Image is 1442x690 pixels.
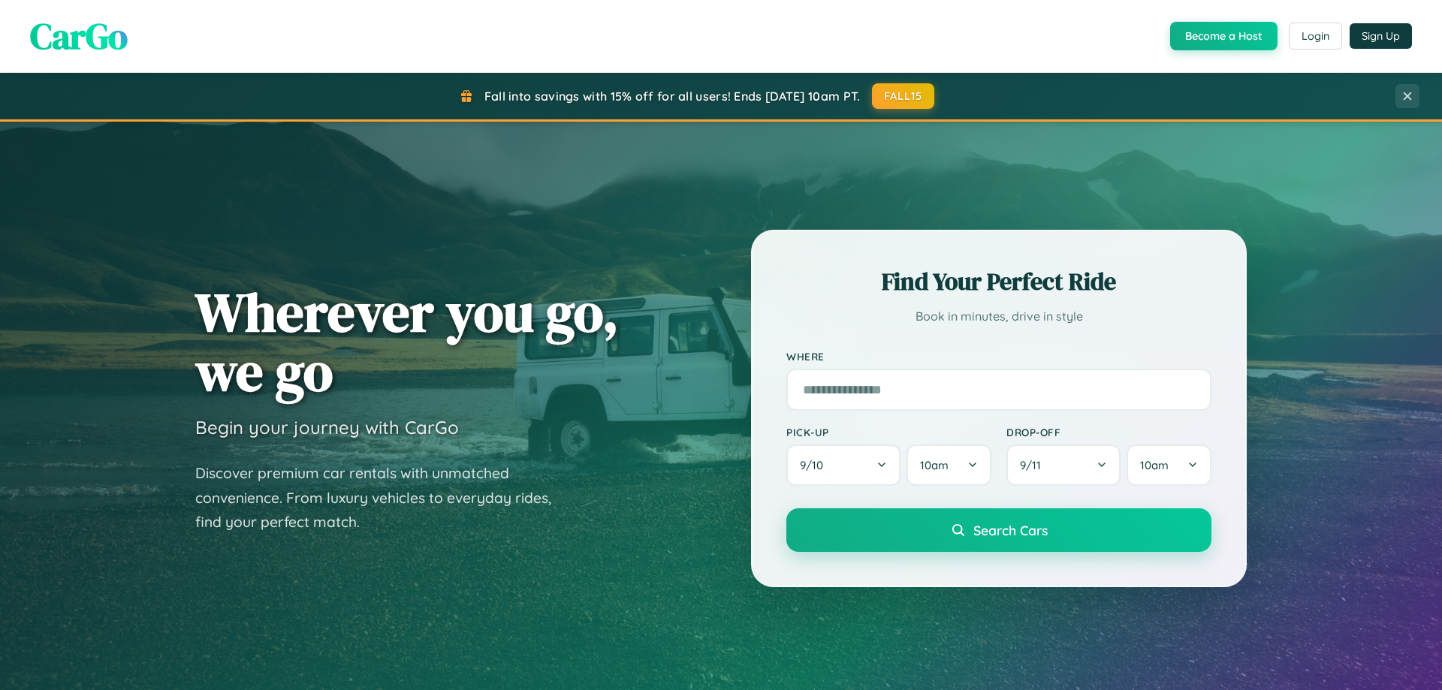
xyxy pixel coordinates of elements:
[195,461,571,535] p: Discover premium car rentals with unmatched convenience. From luxury vehicles to everyday rides, ...
[1170,22,1278,50] button: Become a Host
[973,522,1048,538] span: Search Cars
[195,282,619,401] h1: Wherever you go, we go
[484,89,861,104] span: Fall into savings with 15% off for all users! Ends [DATE] 10am PT.
[1350,23,1412,49] button: Sign Up
[786,508,1211,552] button: Search Cars
[786,350,1211,363] label: Where
[1020,458,1048,472] span: 9 / 11
[1006,426,1211,438] label: Drop-off
[786,265,1211,298] h2: Find Your Perfect Ride
[872,83,935,109] button: FALL15
[30,11,128,61] span: CarGo
[195,416,459,438] h3: Begin your journey with CarGo
[800,458,831,472] span: 9 / 10
[907,444,991,486] button: 10am
[1127,444,1211,486] button: 10am
[1289,23,1342,50] button: Login
[786,444,900,486] button: 9/10
[786,426,991,438] label: Pick-up
[1006,444,1121,486] button: 9/11
[920,458,949,472] span: 10am
[786,306,1211,327] p: Book in minutes, drive in style
[1140,458,1169,472] span: 10am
